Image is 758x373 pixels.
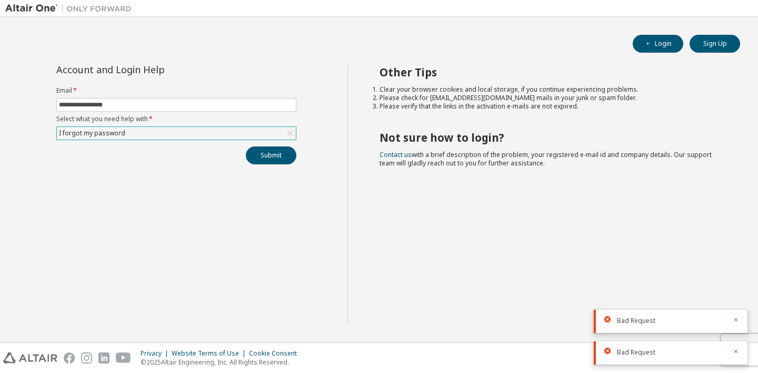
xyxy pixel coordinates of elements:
button: Submit [246,146,296,164]
a: Contact us [380,150,412,159]
button: Sign Up [690,35,740,53]
img: linkedin.svg [98,352,109,364]
div: Cookie Consent [249,349,303,358]
img: Altair One [5,3,137,14]
li: Please verify that the links in the activation e-mails are not expired. [380,102,722,111]
img: youtube.svg [116,352,131,364]
span: with a brief description of the problem, your registered e-mail id and company details. Our suppo... [380,150,712,168]
div: I forgot my password [57,127,296,140]
span: Bad Request [617,348,655,357]
li: Please check for [EMAIL_ADDRESS][DOMAIN_NAME] mails in your junk or spam folder. [380,94,722,102]
button: Login [633,35,683,53]
div: Privacy [141,349,172,358]
span: Bad Request [617,317,655,325]
div: Account and Login Help [56,65,248,74]
div: Website Terms of Use [172,349,249,358]
label: Select what you need help with [56,115,296,123]
p: © 2025 Altair Engineering, Inc. All Rights Reserved. [141,358,303,367]
h2: Other Tips [380,65,722,79]
img: facebook.svg [64,352,75,364]
li: Clear your browser cookies and local storage, if you continue experiencing problems. [380,85,722,94]
h2: Not sure how to login? [380,131,722,144]
img: instagram.svg [81,352,92,364]
div: I forgot my password [57,127,127,139]
label: Email [56,86,296,95]
img: altair_logo.svg [3,352,57,364]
